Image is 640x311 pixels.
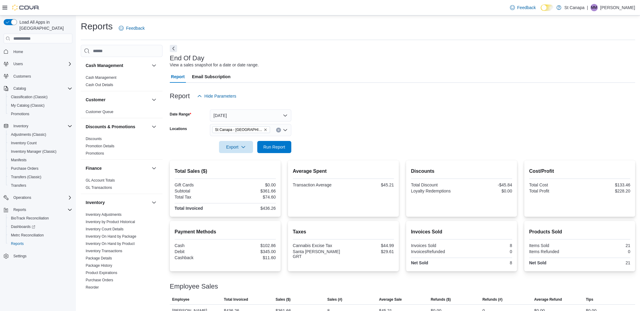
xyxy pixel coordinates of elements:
[9,139,39,147] a: Inventory Count
[529,189,579,193] div: Total Profit
[581,260,630,265] div: 21
[86,212,121,217] span: Inventory Adjustments
[1,84,75,93] button: Catalog
[86,75,116,80] a: Cash Management
[9,148,59,155] a: Inventory Manager (Classic)
[9,156,29,164] a: Manifests
[11,85,28,92] button: Catalog
[541,5,553,11] input: Dark Mode
[1,72,75,81] button: Customers
[226,195,276,199] div: $74.60
[1,122,75,130] button: Inventory
[11,166,39,171] span: Purchase Orders
[564,4,584,11] p: St Canapa
[9,93,50,101] a: Classification (Classic)
[13,195,31,200] span: Operations
[224,297,248,302] span: Total Invoiced
[150,123,158,130] button: Discounts & Promotions
[587,4,588,11] p: |
[86,124,149,130] button: Discounts & Promotions
[529,182,579,187] div: Total Cost
[11,73,33,80] a: Customers
[195,90,239,102] button: Hide Parameters
[175,168,276,175] h2: Total Sales ($)
[13,62,23,66] span: Users
[283,128,288,132] button: Open list of options
[9,165,41,172] a: Purchase Orders
[9,131,49,138] a: Adjustments (Classic)
[171,71,185,83] span: Report
[581,249,630,254] div: 0
[6,139,75,147] button: Inventory Count
[6,101,75,110] button: My Catalog (Classic)
[529,249,579,254] div: Items Refunded
[219,141,253,153] button: Export
[6,231,75,239] button: Metrc Reconciliation
[11,216,49,221] span: BioTrack Reconciliation
[86,234,136,239] span: Inventory On Hand by Package
[150,62,158,69] button: Cash Management
[9,240,26,247] a: Reports
[13,74,31,79] span: Customers
[175,249,224,254] div: Debit
[86,151,104,155] a: Promotions
[81,211,163,301] div: Inventory
[463,249,512,254] div: 0
[215,127,262,133] span: St Canapa - [GEOGRAPHIC_DATA][PERSON_NAME]
[1,252,75,260] button: Settings
[9,93,72,101] span: Classification (Classic)
[9,110,72,118] span: Promotions
[9,215,51,222] a: BioTrack Reconciliation
[264,128,267,132] button: Remove St Canapa - Santa Teresa from selection in this group
[591,4,597,11] span: MM
[11,112,29,116] span: Promotions
[11,252,72,260] span: Settings
[4,45,72,276] nav: Complex example
[9,240,72,247] span: Reports
[293,249,342,259] div: Santa [PERSON_NAME] GRT
[581,243,630,248] div: 21
[379,297,402,302] span: Average Sale
[9,102,47,109] a: My Catalog (Classic)
[529,228,630,236] h2: Products Sold
[175,206,203,211] strong: Total Invoiced
[86,199,105,206] h3: Inventory
[86,136,102,141] span: Discounts
[411,243,460,248] div: Invoices Sold
[86,256,112,260] a: Package Details
[86,165,102,171] h3: Finance
[150,96,158,103] button: Customer
[463,243,512,248] div: 8
[175,255,224,260] div: Cashback
[293,243,342,248] div: Cannabis Excise Tax
[1,193,75,202] button: Operations
[9,139,72,147] span: Inventory Count
[86,165,149,171] button: Finance
[11,206,72,213] span: Reports
[263,144,285,150] span: Run Report
[86,82,113,87] span: Cash Out Details
[11,141,37,145] span: Inventory Count
[175,228,276,236] h2: Payment Methods
[6,214,75,222] button: BioTrack Reconciliation
[86,263,112,268] span: Package History
[293,228,394,236] h2: Taxes
[170,283,218,290] h3: Employee Sales
[86,144,115,148] a: Promotion Details
[13,207,26,212] span: Reports
[529,260,546,265] strong: Net Sold
[9,182,72,189] span: Transfers
[600,4,635,11] p: [PERSON_NAME]
[172,297,190,302] span: Employee
[11,60,72,68] span: Users
[411,189,460,193] div: Loyalty Redemptions
[86,124,135,130] h3: Discounts & Promotions
[86,285,99,290] span: Reorder
[223,141,249,153] span: Export
[212,126,270,133] span: St Canapa - Santa Teresa
[11,132,46,137] span: Adjustments (Classic)
[9,232,46,239] a: Metrc Reconciliation
[86,278,113,282] a: Purchase Orders
[529,168,630,175] h2: Cost/Profit
[293,182,342,187] div: Transaction Average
